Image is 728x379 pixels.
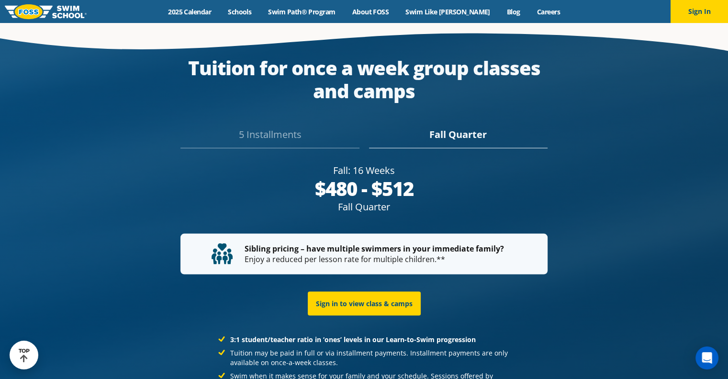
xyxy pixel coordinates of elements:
strong: Sibling pricing – have multiple swimmers in your immediate family? [245,243,504,253]
a: 2025 Calendar [160,7,220,16]
a: Careers [528,7,568,16]
div: Open Intercom Messenger [695,346,718,369]
p: Enjoy a reduced per lesson rate for multiple children.** [212,243,516,264]
div: Fall Quarter [369,127,548,148]
div: $480 - $512 [180,177,548,200]
a: Swim Like [PERSON_NAME] [397,7,499,16]
strong: 3:1 student/teacher ratio in ‘ones’ levels in our Learn-to-Swim progression [230,334,476,344]
div: 5 Installments [180,127,359,148]
img: FOSS Swim School Logo [5,4,87,19]
div: TOP [19,348,30,363]
a: Swim Path® Program [260,7,344,16]
a: Schools [220,7,260,16]
a: About FOSS [344,7,397,16]
li: Tuition may be paid in full or via installment payments. Installment payments are only available ... [218,348,510,367]
div: Tuition for once a week group classes and camps [180,56,548,102]
div: Fall: 16 Weeks [180,163,548,177]
img: tuition-family-children.svg [212,243,233,264]
a: Blog [498,7,528,16]
a: Sign in to view class & camps [308,291,421,315]
div: Fall Quarter [180,200,548,213]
